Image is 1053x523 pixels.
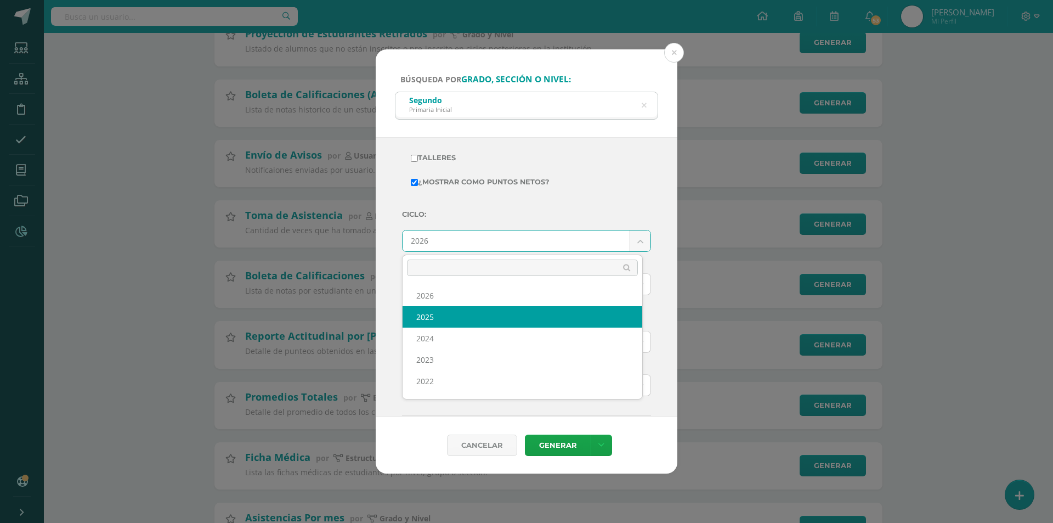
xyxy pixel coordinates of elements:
div: 2022 [403,370,642,392]
div: 2025 [403,306,642,328]
div: 2021 [403,392,642,413]
div: 2024 [403,328,642,349]
div: 2023 [403,349,642,370]
div: 2026 [403,285,642,306]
